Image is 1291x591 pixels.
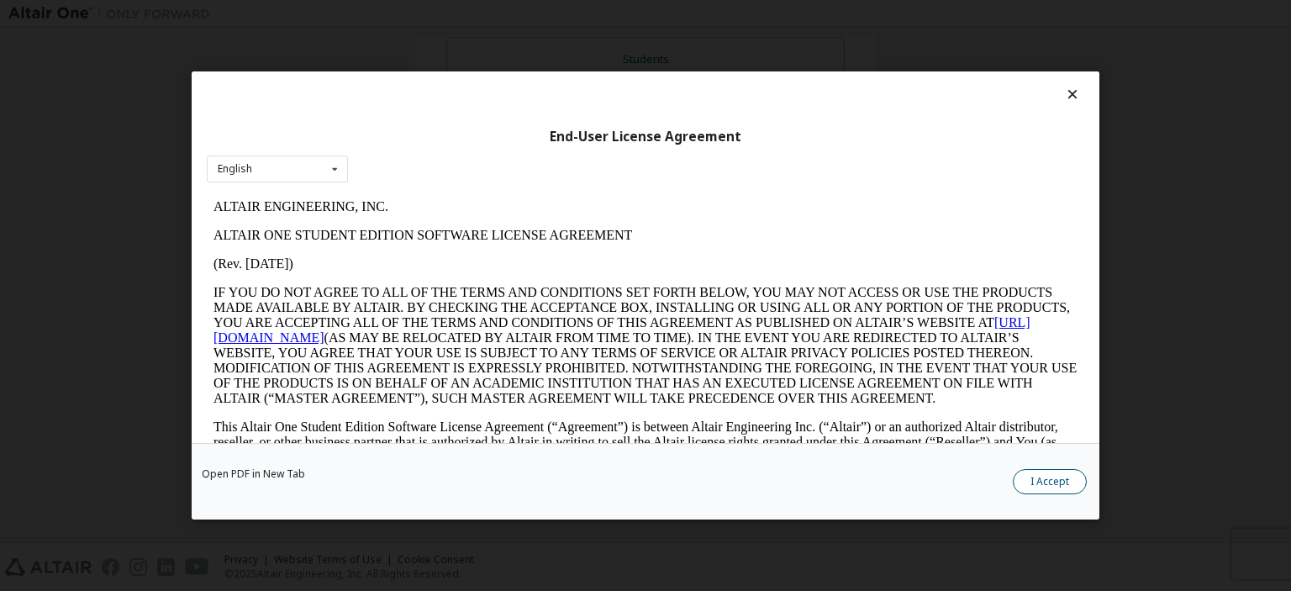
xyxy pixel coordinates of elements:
[202,469,305,479] a: Open PDF in New Tab
[218,164,252,174] div: English
[7,7,871,22] p: ALTAIR ENGINEERING, INC.
[1013,469,1087,494] button: I Accept
[207,129,1084,145] div: End-User License Agreement
[7,35,871,50] p: ALTAIR ONE STUDENT EDITION SOFTWARE LICENSE AGREEMENT
[7,227,871,288] p: This Altair One Student Edition Software License Agreement (“Agreement”) is between Altair Engine...
[7,64,871,79] p: (Rev. [DATE])
[7,123,824,152] a: [URL][DOMAIN_NAME]
[7,92,871,214] p: IF YOU DO NOT AGREE TO ALL OF THE TERMS AND CONDITIONS SET FORTH BELOW, YOU MAY NOT ACCESS OR USE...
